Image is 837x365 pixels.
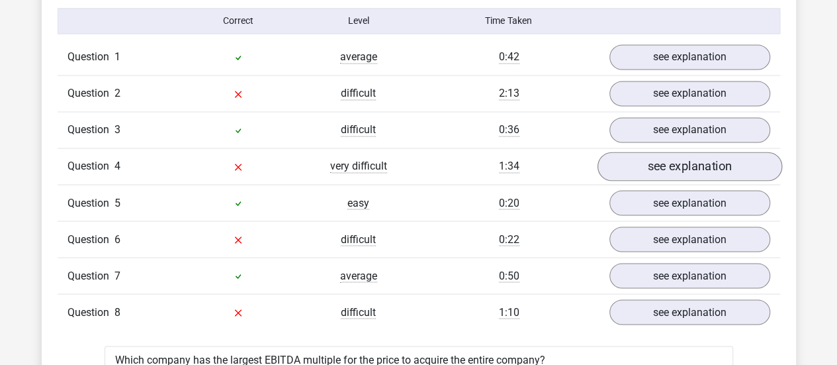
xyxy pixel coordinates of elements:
span: Question [67,122,114,138]
div: Level [298,14,419,28]
span: Question [67,304,114,320]
span: Question [67,195,114,211]
span: difficult [341,87,376,100]
span: 7 [114,269,120,282]
span: 0:42 [499,50,519,64]
div: Time Taken [418,14,599,28]
span: 5 [114,196,120,209]
span: 1 [114,50,120,63]
span: 3 [114,123,120,136]
span: 1:10 [499,305,519,319]
span: 8 [114,305,120,318]
div: Correct [178,14,298,28]
span: average [340,50,377,64]
span: 0:22 [499,233,519,246]
span: Question [67,158,114,174]
span: 4 [114,160,120,172]
a: see explanation [609,263,770,288]
span: 0:36 [499,123,519,136]
a: see explanation [597,152,781,181]
a: see explanation [609,117,770,142]
span: Question [67,49,114,65]
span: easy [347,196,369,209]
span: average [340,269,377,282]
span: Question [67,268,114,284]
a: see explanation [609,299,770,325]
span: 2 [114,87,120,99]
a: see explanation [609,81,770,106]
a: see explanation [609,190,770,215]
span: difficult [341,123,376,136]
span: 0:50 [499,269,519,282]
span: difficult [341,305,376,319]
span: 1:34 [499,160,519,173]
span: Question [67,231,114,247]
a: see explanation [609,227,770,252]
span: 0:20 [499,196,519,209]
a: see explanation [609,44,770,70]
span: very difficult [330,160,387,173]
span: 6 [114,233,120,245]
span: Question [67,85,114,101]
span: 2:13 [499,87,519,100]
span: difficult [341,233,376,246]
